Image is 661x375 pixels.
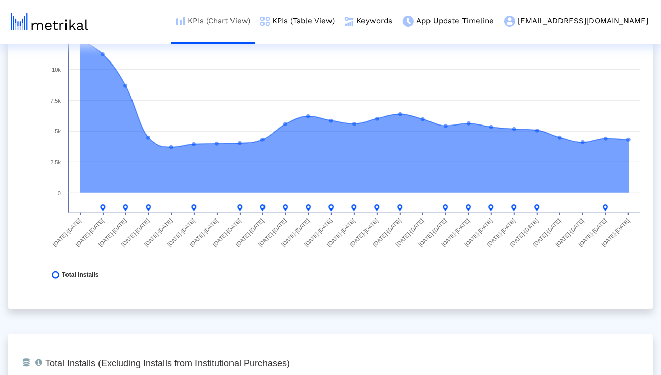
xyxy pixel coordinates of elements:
[440,217,471,248] text: [DATE]-[DATE]
[75,217,105,248] text: [DATE]-[DATE]
[600,217,631,248] text: [DATE]-[DATE]
[11,13,88,30] img: metrical-logo-light.png
[532,217,562,248] text: [DATE]-[DATE]
[504,16,515,27] img: my-account-menu-icon.png
[403,16,414,27] img: app-update-menu-icon.png
[52,67,61,73] text: 10k
[212,217,242,248] text: [DATE]-[DATE]
[143,217,174,248] text: [DATE]-[DATE]
[260,17,270,26] img: kpi-table-menu-icon.png
[486,217,516,248] text: [DATE]-[DATE]
[50,98,61,104] text: 7.5k
[372,217,402,248] text: [DATE]-[DATE]
[189,217,219,248] text: [DATE]-[DATE]
[50,159,61,165] text: 2.5k
[55,128,61,134] text: 5k
[326,217,356,248] text: [DATE]-[DATE]
[417,217,448,248] text: [DATE]-[DATE]
[463,217,493,248] text: [DATE]-[DATE]
[349,217,379,248] text: [DATE]-[DATE]
[345,17,354,26] img: keywords.png
[176,17,185,25] img: kpi-chart-menu-icon.png
[58,190,61,196] text: 0
[97,217,128,248] text: [DATE]-[DATE]
[509,217,539,248] text: [DATE]-[DATE]
[257,217,288,248] text: [DATE]-[DATE]
[45,358,290,368] tspan: Total Installs (Excluding Installs from Institutional Purchases)
[235,217,265,248] text: [DATE]-[DATE]
[51,217,82,248] text: [DATE]-[DATE]
[577,217,608,248] text: [DATE]-[DATE]
[62,271,98,279] span: Total Installs
[303,217,334,248] text: [DATE]-[DATE]
[394,217,425,248] text: [DATE]-[DATE]
[554,217,585,248] text: [DATE]-[DATE]
[280,217,311,248] text: [DATE]-[DATE]
[166,217,196,248] text: [DATE]-[DATE]
[120,217,151,248] text: [DATE]-[DATE]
